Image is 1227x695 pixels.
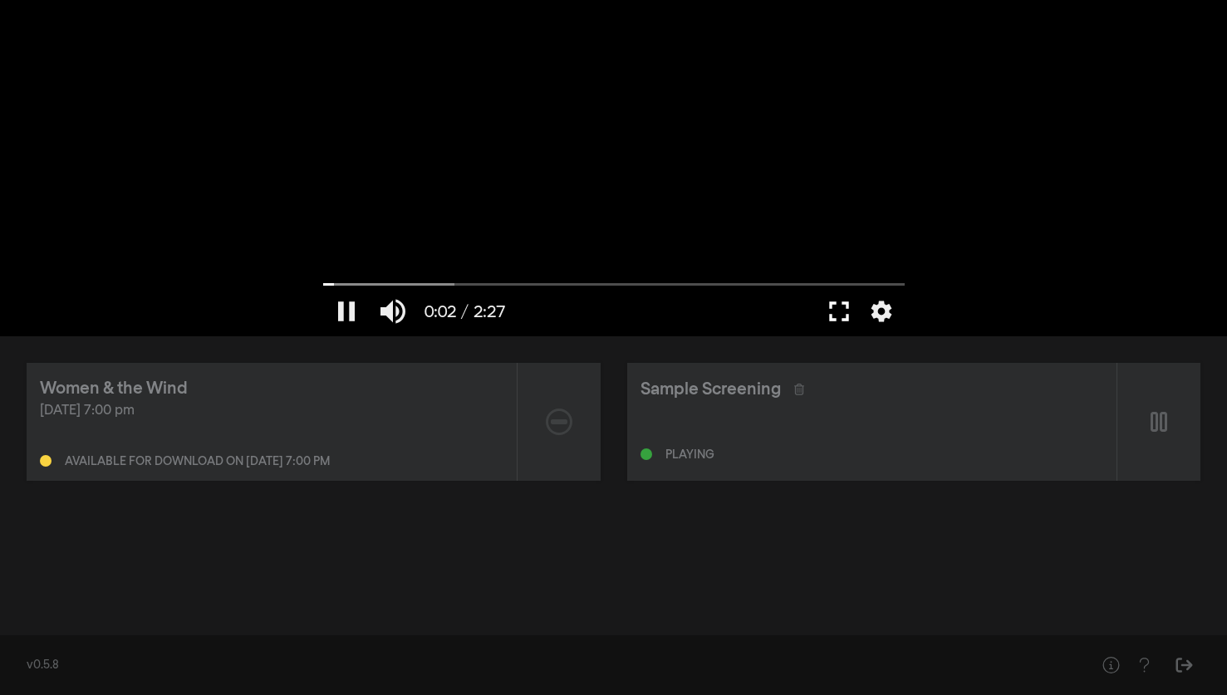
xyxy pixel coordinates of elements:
div: Playing [665,449,714,461]
button: Pause [323,286,370,336]
div: Available for download on [DATE] 7:00 pm [65,456,330,467]
div: Women & the Wind [40,376,188,401]
button: Plus de paramètres [862,286,901,336]
button: Plein écran [816,286,862,336]
button: Couper le son [370,286,416,336]
button: Help [1127,649,1161,682]
div: v0.5.8 [27,657,1061,674]
button: Help [1094,649,1127,682]
div: Sample Screening [640,377,781,402]
div: [DATE] 7:00 pm [40,401,503,421]
button: 0:02 / 2:27 [416,286,513,336]
button: Sign Out [1167,649,1200,682]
